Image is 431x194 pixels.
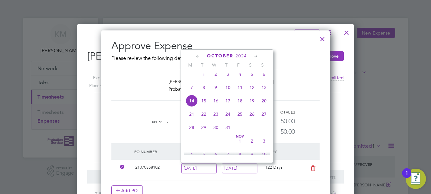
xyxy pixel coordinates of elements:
[234,68,246,80] span: 4
[181,163,217,174] input: Select one
[210,148,222,160] span: 6
[265,165,282,170] span: 122 Days
[234,148,246,160] span: 8
[207,53,233,59] span: October
[111,39,320,53] h2: Approve Expense
[222,163,257,174] input: Select one
[246,81,258,94] span: 12
[186,121,198,133] span: 28
[169,79,204,84] span: [PERSON_NAME]
[316,51,344,61] button: Approve
[198,68,210,80] span: 1
[246,148,258,160] span: 9
[133,146,182,157] div: PO Number
[198,148,210,160] span: 5
[246,108,258,120] span: 26
[234,135,246,138] span: Nov
[210,108,222,120] span: 23
[79,82,116,90] label: Placement ID
[258,81,270,94] span: 13
[406,169,426,189] button: Open Resource Center, 1 new notification
[186,95,198,107] span: 14
[263,146,303,157] div: Expiry
[210,68,222,80] span: 2
[246,135,258,147] span: 2
[222,68,234,80] span: 3
[222,121,234,133] span: 31
[198,81,210,94] span: 8
[244,62,256,68] span: S
[220,62,232,68] span: T
[198,108,210,120] span: 22
[210,81,222,94] span: 9
[246,95,258,107] span: 19
[222,148,234,160] span: 7
[186,148,198,160] span: 4
[222,95,234,107] span: 17
[234,81,246,94] span: 11
[186,81,198,94] span: 7
[234,95,246,107] span: 18
[232,62,244,68] span: F
[405,173,408,181] div: 1
[168,116,212,126] div: 50
[79,74,116,82] label: Expense ID
[256,62,269,68] span: S
[258,148,270,160] span: 10
[208,62,220,68] span: W
[210,121,222,133] span: 30
[111,55,320,62] p: Please review the following details before approving this expense:
[210,95,222,107] span: 16
[234,135,246,147] span: 1
[184,62,196,68] span: M
[169,86,203,92] span: Probation Officer
[258,108,270,120] span: 27
[234,108,246,120] span: 25
[322,75,344,81] span: Submitted
[222,108,234,120] span: 24
[235,53,247,59] span: 2024
[258,68,270,80] span: 6
[168,108,212,116] div: Charge rate (£)
[149,120,168,124] span: Expenses
[186,108,198,120] span: 21
[135,165,160,170] span: 21070858102
[87,50,344,63] h2: [PERSON_NAME]'s Expense:
[198,95,210,107] span: 15
[294,29,320,37] button: Unfollow
[281,128,295,135] span: 50.00
[246,68,258,80] span: 5
[258,135,270,147] span: 3
[258,95,270,107] span: 20
[198,121,210,133] span: 29
[196,62,208,68] span: T
[222,81,234,94] span: 10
